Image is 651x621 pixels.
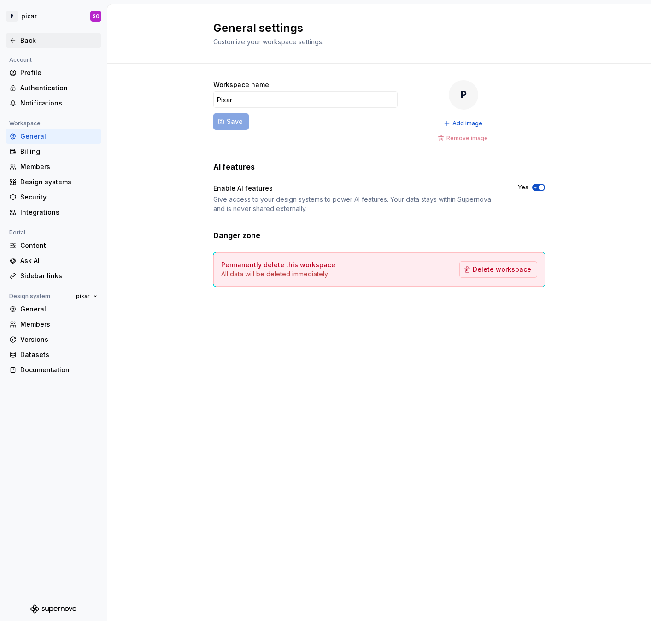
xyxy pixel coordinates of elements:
[2,6,105,26] button: PpixarSO
[213,38,323,46] span: Customize your workspace settings.
[6,347,101,362] a: Datasets
[20,132,98,141] div: General
[213,195,501,213] div: Give access to your design systems to power AI features. Your data stays within Supernova and is ...
[20,177,98,187] div: Design systems
[20,350,98,359] div: Datasets
[6,175,101,189] a: Design systems
[6,190,101,205] a: Security
[20,305,98,314] div: General
[20,256,98,265] div: Ask AI
[6,205,101,220] a: Integrations
[6,227,29,238] div: Portal
[20,83,98,93] div: Authentication
[20,36,98,45] div: Back
[6,81,101,95] a: Authentication
[6,118,44,129] div: Workspace
[6,363,101,377] a: Documentation
[449,80,478,110] div: P
[20,193,98,202] div: Security
[452,120,482,127] span: Add image
[6,96,101,111] a: Notifications
[441,117,487,130] button: Add image
[20,271,98,281] div: Sidebar links
[6,54,35,65] div: Account
[20,147,98,156] div: Billing
[221,269,335,279] p: All data will be deleted immediately.
[6,291,54,302] div: Design system
[213,161,255,172] h3: AI features
[6,65,101,80] a: Profile
[6,159,101,174] a: Members
[213,184,501,193] div: Enable AI features
[21,12,37,21] div: pixar
[20,208,98,217] div: Integrations
[6,253,101,268] a: Ask AI
[6,144,101,159] a: Billing
[221,260,335,269] h4: Permanently delete this workspace
[473,265,531,274] span: Delete workspace
[213,230,260,241] h3: Danger zone
[20,162,98,171] div: Members
[6,269,101,283] a: Sidebar links
[6,129,101,144] a: General
[6,11,18,22] div: P
[6,302,101,316] a: General
[93,12,100,20] div: SO
[459,261,537,278] button: Delete workspace
[20,335,98,344] div: Versions
[20,99,98,108] div: Notifications
[213,80,269,89] label: Workspace name
[20,68,98,77] div: Profile
[6,332,101,347] a: Versions
[30,604,76,614] svg: Supernova Logo
[76,293,90,300] span: pixar
[6,317,101,332] a: Members
[20,320,98,329] div: Members
[6,33,101,48] a: Back
[518,184,528,191] label: Yes
[6,238,101,253] a: Content
[20,365,98,375] div: Documentation
[20,241,98,250] div: Content
[213,21,534,35] h2: General settings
